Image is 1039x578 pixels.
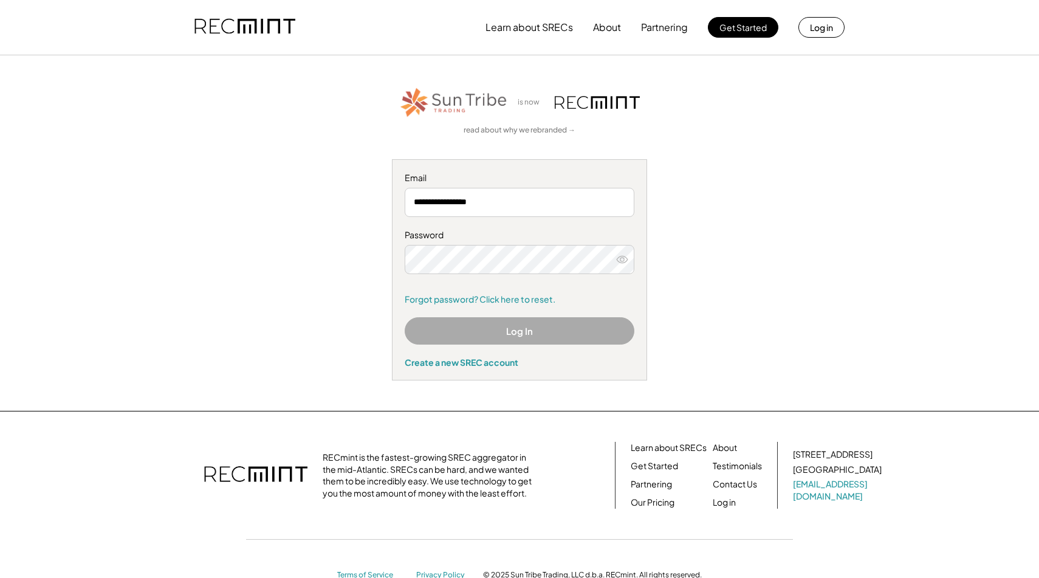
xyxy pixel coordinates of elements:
[593,15,621,40] button: About
[405,229,634,241] div: Password
[323,452,538,499] div: RECmint is the fastest-growing SREC aggregator in the mid-Atlantic. SRECs can be hard, and we wan...
[515,97,549,108] div: is now
[631,478,672,490] a: Partnering
[204,454,307,497] img: recmint-logotype%403x.png
[713,442,737,454] a: About
[631,460,678,472] a: Get Started
[713,478,757,490] a: Contact Us
[399,86,509,119] img: STT_Horizontal_Logo%2B-%2BColor.png
[405,317,634,345] button: Log In
[713,497,736,509] a: Log in
[793,478,884,502] a: [EMAIL_ADDRESS][DOMAIN_NAME]
[405,357,634,368] div: Create a new SREC account
[194,7,295,48] img: recmint-logotype%403x.png
[631,497,674,509] a: Our Pricing
[631,442,707,454] a: Learn about SRECs
[485,15,573,40] button: Learn about SRECs
[713,460,762,472] a: Testimonials
[555,96,640,109] img: recmint-logotype%403x.png
[405,172,634,184] div: Email
[708,17,778,38] button: Get Started
[405,294,634,306] a: Forgot password? Click here to reset.
[464,125,575,136] a: read about why we rebranded →
[793,449,873,461] div: [STREET_ADDRESS]
[641,15,688,40] button: Partnering
[793,464,882,476] div: [GEOGRAPHIC_DATA]
[798,17,845,38] button: Log in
